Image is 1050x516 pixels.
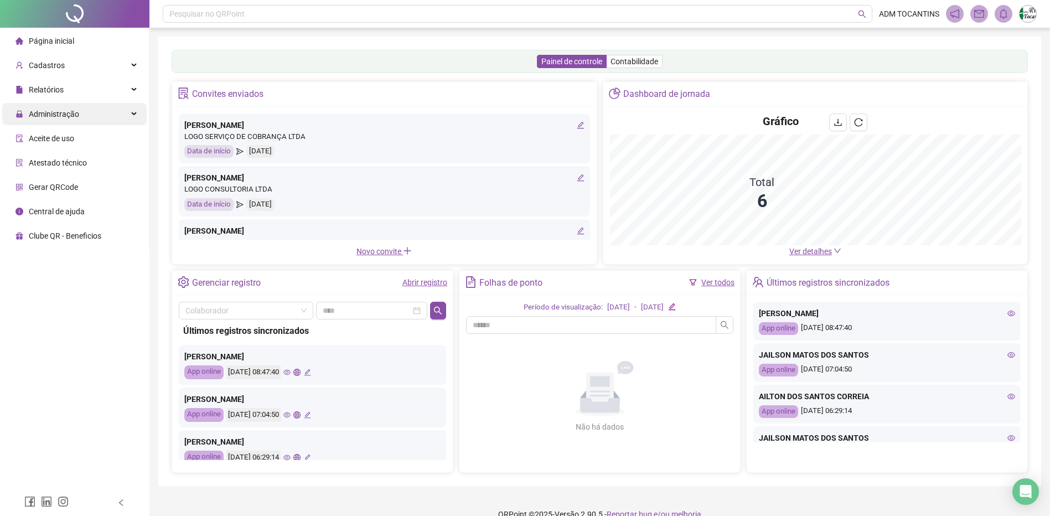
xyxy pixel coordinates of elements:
[15,37,23,45] span: home
[29,85,64,94] span: Relatórios
[767,274,889,292] div: Últimos registros sincronizados
[549,421,651,433] div: Não há dados
[759,405,1015,418] div: [DATE] 06:29:14
[29,61,65,70] span: Cadastros
[58,496,69,507] span: instagram
[29,231,101,240] span: Clube QR - Beneficios
[29,134,74,143] span: Aceite de uso
[15,135,23,142] span: audit
[15,232,23,240] span: gift
[879,8,939,20] span: ADM TOCANTINS
[184,184,585,195] div: LOGO CONSULTORIA LTDA
[524,302,603,313] div: Período de visualização:
[15,110,23,118] span: lock
[759,364,1015,376] div: [DATE] 07:04:50
[283,454,291,461] span: eye
[293,454,301,461] span: global
[465,276,477,288] span: file-text
[1007,309,1015,317] span: eye
[178,87,189,99] span: solution
[759,390,1015,403] div: AILTON DOS SANTOS CORREIA
[293,411,301,419] span: global
[184,172,585,184] div: [PERSON_NAME]
[29,207,85,216] span: Central de ajuda
[834,247,841,255] span: down
[433,306,442,315] span: search
[763,113,799,129] h4: Gráfico
[29,37,74,45] span: Página inicial
[701,278,735,287] a: Ver todos
[720,321,729,329] span: search
[304,411,311,419] span: edit
[29,110,79,118] span: Administração
[607,302,630,313] div: [DATE]
[192,85,263,104] div: Convites enviados
[609,87,620,99] span: pie-chart
[1020,6,1036,22] img: 84443
[541,57,602,66] span: Painel de controle
[834,118,842,127] span: download
[226,451,281,465] div: [DATE] 06:29:14
[759,364,798,376] div: App online
[184,408,224,422] div: App online
[1012,478,1039,505] div: Open Intercom Messenger
[184,119,585,131] div: [PERSON_NAME]
[577,174,585,182] span: edit
[183,324,442,338] div: Últimos registros sincronizados
[854,118,863,127] span: reload
[184,393,441,405] div: [PERSON_NAME]
[184,145,234,158] div: Data de início
[246,198,275,211] div: [DATE]
[577,121,585,129] span: edit
[759,432,1015,444] div: JAILSON MATOS DOS SANTOS
[15,183,23,191] span: qrcode
[759,322,798,335] div: App online
[15,86,23,94] span: file
[15,159,23,167] span: solution
[356,247,412,256] span: Novo convite
[759,349,1015,361] div: JAILSON MATOS DOS SANTOS
[226,365,281,379] div: [DATE] 08:47:40
[789,247,832,256] span: Ver detalhes
[236,145,244,158] span: send
[178,276,189,288] span: setting
[24,496,35,507] span: facebook
[950,9,960,19] span: notification
[641,302,664,313] div: [DATE]
[611,57,658,66] span: Contabilidade
[41,496,52,507] span: linkedin
[246,145,275,158] div: [DATE]
[293,369,301,376] span: global
[184,225,585,237] div: [PERSON_NAME]
[283,411,291,419] span: eye
[668,303,675,310] span: edit
[999,9,1008,19] span: bell
[117,499,125,507] span: left
[283,369,291,376] span: eye
[184,350,441,363] div: [PERSON_NAME]
[236,198,244,211] span: send
[1007,351,1015,359] span: eye
[752,276,764,288] span: team
[184,436,441,448] div: [PERSON_NAME]
[479,274,542,292] div: Folhas de ponto
[15,208,23,215] span: info-circle
[858,10,866,18] span: search
[789,247,841,256] a: Ver detalhes down
[403,246,412,255] span: plus
[689,278,697,286] span: filter
[974,9,984,19] span: mail
[304,454,311,461] span: edit
[184,131,585,143] div: LOGO SERVIÇO DE COBRANÇA LTDA
[29,183,78,192] span: Gerar QRCode
[184,237,585,249] div: LOGOSERV GESTAO DE PESSOAS LTDA
[184,365,224,379] div: App online
[623,85,710,104] div: Dashboard de jornada
[577,227,585,235] span: edit
[1007,434,1015,442] span: eye
[759,322,1015,335] div: [DATE] 08:47:40
[304,369,311,376] span: edit
[29,158,87,167] span: Atestado técnico
[402,278,447,287] a: Abrir registro
[759,307,1015,319] div: [PERSON_NAME]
